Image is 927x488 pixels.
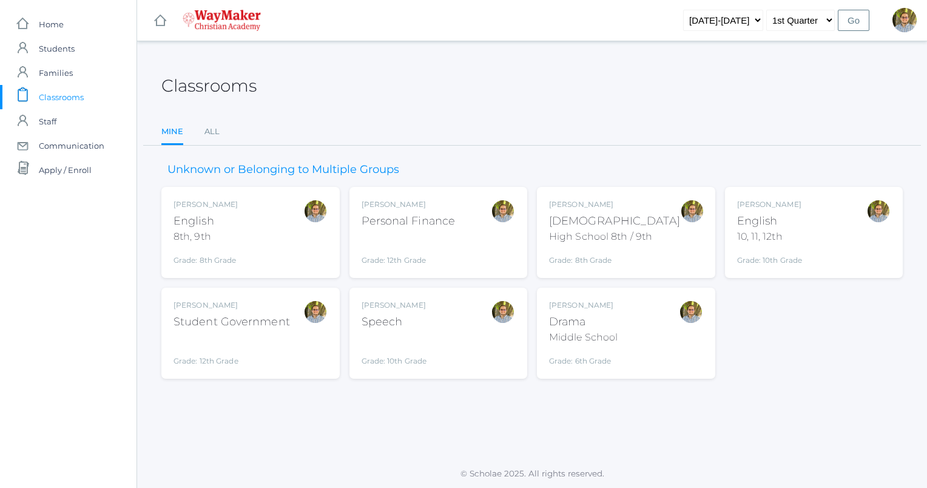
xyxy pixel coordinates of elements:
div: Speech [362,314,427,330]
span: Classrooms [39,85,84,109]
input: Go [838,10,869,31]
div: Grade: 10th Grade [362,335,427,367]
div: Grade: 12th Grade [362,234,456,266]
div: Grade: 10th Grade [737,249,803,266]
div: 10, 11, 12th [737,229,803,244]
div: Kylen Braileanu [679,300,703,324]
div: [PERSON_NAME] [737,199,803,210]
div: Middle School [549,330,618,345]
div: Kylen Braileanu [892,8,917,32]
img: 4_waymaker-logo-stack-white.png [183,10,261,31]
div: [PERSON_NAME] [174,199,238,210]
h2: Classrooms [161,76,257,95]
div: Kylen Braileanu [866,199,891,223]
span: Communication [39,134,104,158]
div: Grade: 8th Grade [174,249,238,266]
span: Apply / Enroll [39,158,92,182]
div: Drama [549,314,618,330]
div: Kylen Braileanu [680,199,704,223]
h3: Unknown or Belonging to Multiple Groups [161,164,405,176]
div: Kylen Braileanu [303,300,328,324]
a: Mine [161,120,183,146]
div: [PERSON_NAME] [549,300,618,311]
span: Home [39,12,64,36]
div: Grade: 8th Grade [549,249,680,266]
span: Students [39,36,75,61]
div: English [174,213,238,229]
div: Grade: 6th Grade [549,350,618,367]
p: © Scholae 2025. All rights reserved. [137,467,927,480]
div: [PERSON_NAME] [174,300,290,311]
a: All [204,120,220,144]
div: Personal Finance [362,213,456,229]
div: [PERSON_NAME] [362,300,427,311]
div: [DEMOGRAPHIC_DATA] [549,213,680,229]
div: English [737,213,803,229]
div: Student Government [174,314,290,330]
div: [PERSON_NAME] [549,199,680,210]
span: Staff [39,109,56,134]
span: Families [39,61,73,85]
div: High School 8th / 9th [549,229,680,244]
div: Kylen Braileanu [303,199,328,223]
div: Kylen Braileanu [491,199,515,223]
div: Grade: 12th Grade [174,335,290,367]
div: [PERSON_NAME] [362,199,456,210]
div: 8th, 9th [174,229,238,244]
div: Kylen Braileanu [491,300,515,324]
